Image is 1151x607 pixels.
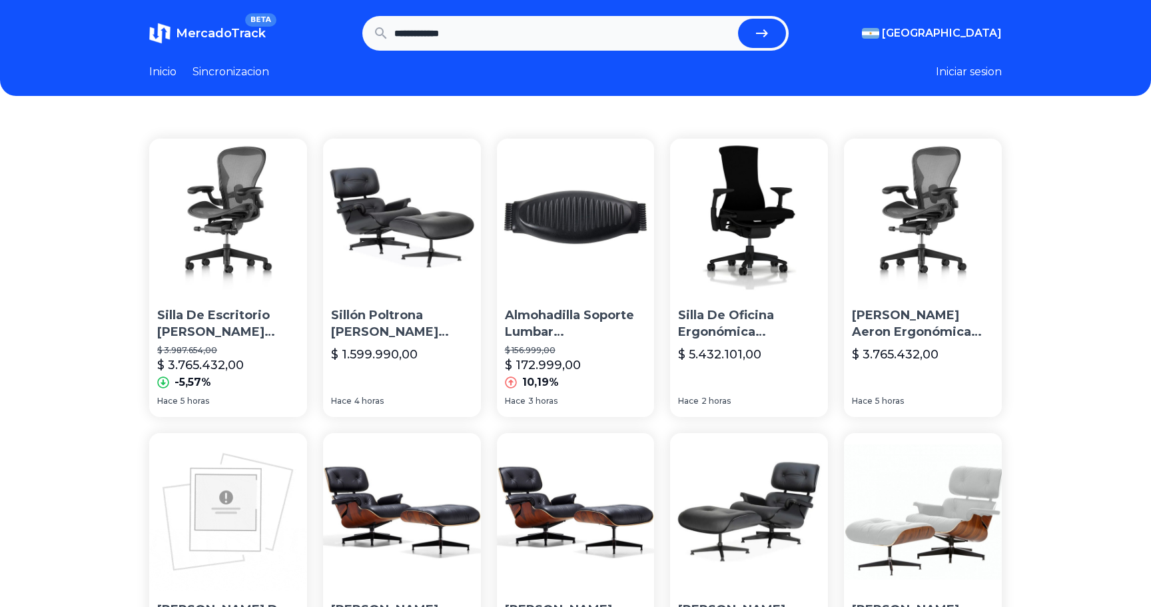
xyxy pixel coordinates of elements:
img: Juego De Ruedas De Repuesto Para Silla Aeron Herman Miller 2 [149,433,307,591]
span: 5 horas [875,396,904,406]
p: $ 1.599.990,00 [331,345,418,364]
img: MercadoTrack [149,23,171,44]
a: Silla De Escritorio Herman Miller Aeron Ergonómica CarbonSilla De Escritorio [PERSON_NAME] Aeron ... [149,139,307,417]
img: Herman Miller Chaise Lounge Sillon Con Ottoman [844,433,1002,591]
p: -5,57% [175,374,211,390]
button: [GEOGRAPHIC_DATA] [862,25,1002,41]
img: Silla De Oficina Ergonómica Herman Miller Embody | Brazos Y [670,139,828,297]
img: Herman Miller Chaise Lounge Sillon Ottoman Full Black C [670,433,828,591]
p: $ 156.999,00 [505,345,647,356]
p: $ 172.999,00 [505,356,581,374]
a: Inicio [149,64,177,80]
img: Almohadilla Soporte Lumbar Herman Miller Classic Aeron B Ews [497,139,655,297]
button: Iniciar sesion [936,64,1002,80]
p: $ 5.432.101,00 [678,345,761,364]
img: Herman Miller Chaise Lounge Sillon Y Ottoman Rose Wood Cuero [323,433,481,591]
a: Silla De Oficina Ergonómica Herman Miller Embody | Brazos YSilla De Oficina Ergonómica [PERSON_NA... [670,139,828,417]
img: Herman Miller Chaise Lounge Sillon Y Ottoman Rose Wood Black [497,433,655,591]
img: Argentina [862,28,879,39]
a: Almohadilla Soporte Lumbar Herman Miller Classic Aeron B EwsAlmohadilla Soporte Lumbar [PERSON_NA... [497,139,655,417]
a: Sincronizacion [192,64,269,80]
p: Sillón Poltrona [PERSON_NAME] [PERSON_NAME] 671 Black Lounge Chair [331,307,473,340]
span: 4 horas [354,396,384,406]
span: Hace [331,396,352,406]
img: Sillón Poltrona Eames Herman Miller 671 Black Lounge Chair [323,139,481,297]
span: BETA [245,13,276,27]
span: MercadoTrack [176,26,266,41]
p: 10,19% [522,374,559,390]
span: Hace [678,396,699,406]
img: Silla Herman Miller Aeron Ergonómica Carbon Oferton! [844,139,1002,297]
p: Silla De Escritorio [PERSON_NAME] Aeron Ergonómica Carbon [157,307,299,340]
p: Silla De Oficina Ergonómica [PERSON_NAME] Embody | Brazos Y [678,307,820,340]
a: MercadoTrackBETA [149,23,266,44]
p: [PERSON_NAME] Aeron Ergonómica Carbon Oferton! [852,307,994,340]
p: Almohadilla Soporte Lumbar [PERSON_NAME] Classic Aeron B Ews [505,307,647,340]
span: 5 horas [181,396,209,406]
span: Hace [157,396,178,406]
span: Hace [505,396,526,406]
a: Sillón Poltrona Eames Herman Miller 671 Black Lounge Chair Sillón Poltrona [PERSON_NAME] [PERSON_... [323,139,481,417]
p: $ 3.765.432,00 [852,345,939,364]
a: Silla Herman Miller Aeron Ergonómica Carbon Oferton![PERSON_NAME] Aeron Ergonómica Carbon Oferton... [844,139,1002,417]
span: [GEOGRAPHIC_DATA] [882,25,1002,41]
p: $ 3.765.432,00 [157,356,244,374]
span: 3 horas [528,396,558,406]
p: $ 3.987.654,00 [157,345,299,356]
span: 2 horas [701,396,731,406]
span: Hace [852,396,873,406]
img: Silla De Escritorio Herman Miller Aeron Ergonómica Carbon [149,139,307,297]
